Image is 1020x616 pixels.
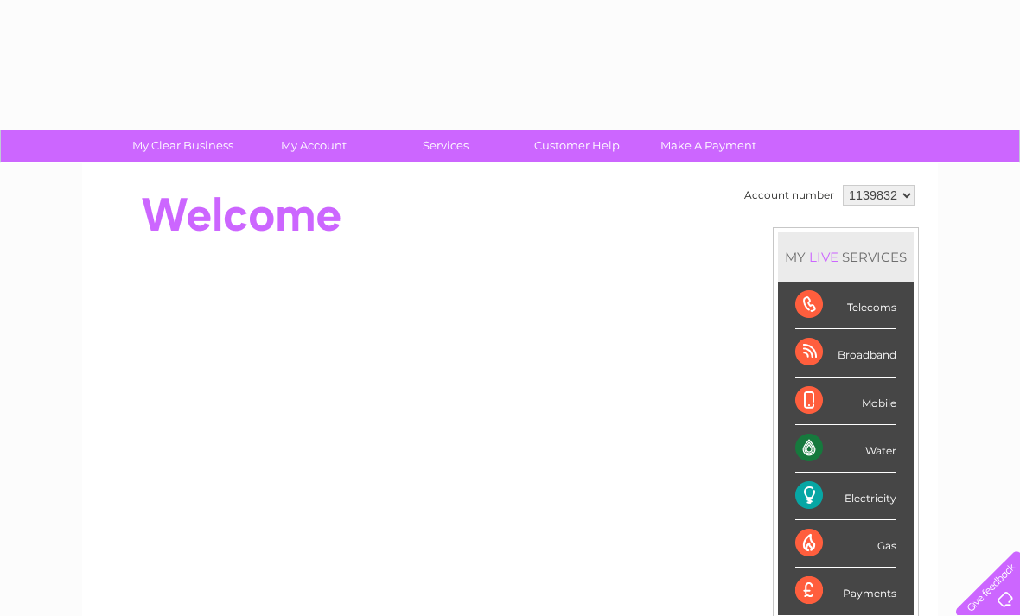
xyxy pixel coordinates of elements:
[795,520,896,568] div: Gas
[795,329,896,377] div: Broadband
[795,282,896,329] div: Telecoms
[795,568,896,614] div: Payments
[795,425,896,473] div: Water
[740,181,838,210] td: Account number
[243,130,386,162] a: My Account
[374,130,517,162] a: Services
[506,130,648,162] a: Customer Help
[112,130,254,162] a: My Clear Business
[637,130,780,162] a: Make A Payment
[778,232,914,282] div: MY SERVICES
[795,378,896,425] div: Mobile
[806,249,842,265] div: LIVE
[795,473,896,520] div: Electricity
